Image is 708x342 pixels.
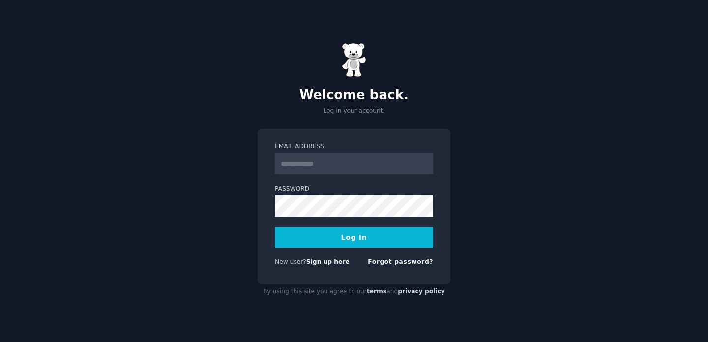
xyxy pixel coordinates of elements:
[258,284,450,300] div: By using this site you agree to our and
[275,258,306,265] span: New user?
[275,142,433,151] label: Email Address
[258,87,450,103] h2: Welcome back.
[342,43,366,77] img: Gummy Bear
[306,258,350,265] a: Sign up here
[367,288,386,295] a: terms
[275,227,433,248] button: Log In
[258,107,450,115] p: Log in your account.
[275,185,433,194] label: Password
[368,258,433,265] a: Forgot password?
[398,288,445,295] a: privacy policy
